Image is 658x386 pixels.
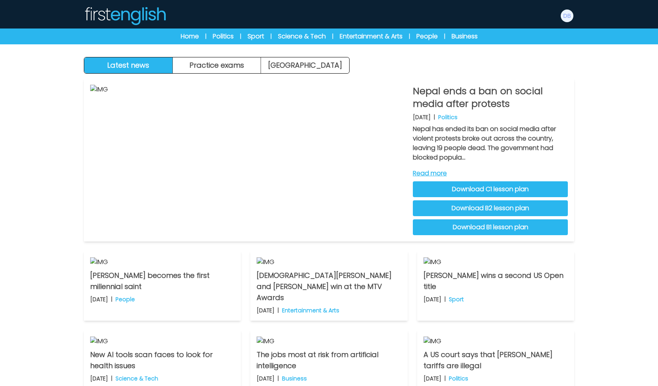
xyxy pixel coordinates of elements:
[248,32,264,41] a: Sport
[424,337,568,346] img: IMG
[413,124,568,162] p: Nepal has ended its ban on social media after violent protests broke out across the country, leav...
[449,295,464,303] p: Sport
[444,295,446,303] b: |
[90,349,234,371] p: New AI tools scan faces to look for health issues
[257,257,401,267] img: IMG
[424,270,568,292] p: [PERSON_NAME] wins a second US Open title
[90,375,108,382] p: [DATE]
[240,32,241,40] span: |
[424,349,568,371] p: A US court says that [PERSON_NAME] tariffs are illegal
[444,375,446,382] b: |
[413,169,568,178] a: Read more
[452,32,478,41] a: Business
[416,32,438,41] a: People
[84,57,173,73] button: Latest news
[434,113,435,121] b: |
[282,375,307,382] p: Business
[257,375,274,382] p: [DATE]
[278,375,279,382] b: |
[424,257,568,267] img: IMG
[261,57,349,73] a: [GEOGRAPHIC_DATA]
[213,32,234,41] a: Politics
[90,295,108,303] p: [DATE]
[449,375,468,382] p: Politics
[332,32,333,40] span: |
[424,295,441,303] p: [DATE]
[413,219,568,235] a: Download B1 lesson plan
[282,306,339,314] p: Entertainment & Arts
[438,113,458,121] p: Politics
[181,32,199,41] a: Home
[257,349,401,371] p: The jobs most at risk from artificial intelligence
[444,32,445,40] span: |
[424,375,441,382] p: [DATE]
[561,10,573,22] img: Danny Bernardo
[413,181,568,197] a: Download C1 lesson plan
[111,375,112,382] b: |
[413,113,431,121] p: [DATE]
[84,6,166,25] img: Logo
[257,270,401,303] p: [DEMOGRAPHIC_DATA][PERSON_NAME] and [PERSON_NAME] win at the MTV Awards
[340,32,403,41] a: Entertainment & Arts
[90,257,234,267] img: IMG
[111,295,112,303] b: |
[413,200,568,216] a: Download B2 lesson plan
[250,251,407,321] a: IMG [DEMOGRAPHIC_DATA][PERSON_NAME] and [PERSON_NAME] win at the MTV Awards [DATE] | Entertainmen...
[409,32,410,40] span: |
[90,337,234,346] img: IMG
[278,306,279,314] b: |
[417,251,574,321] a: IMG [PERSON_NAME] wins a second US Open title [DATE] | Sport
[84,251,241,321] a: IMG [PERSON_NAME] becomes the first millennial saint [DATE] | People
[173,57,261,73] button: Practice exams
[205,32,206,40] span: |
[278,32,326,41] a: Science & Tech
[115,295,135,303] p: People
[115,375,158,382] p: Science & Tech
[257,337,401,346] img: IMG
[413,85,568,110] p: Nepal ends a ban on social media after protests
[90,85,407,235] img: IMG
[270,32,272,40] span: |
[257,306,274,314] p: [DATE]
[90,270,234,292] p: [PERSON_NAME] becomes the first millennial saint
